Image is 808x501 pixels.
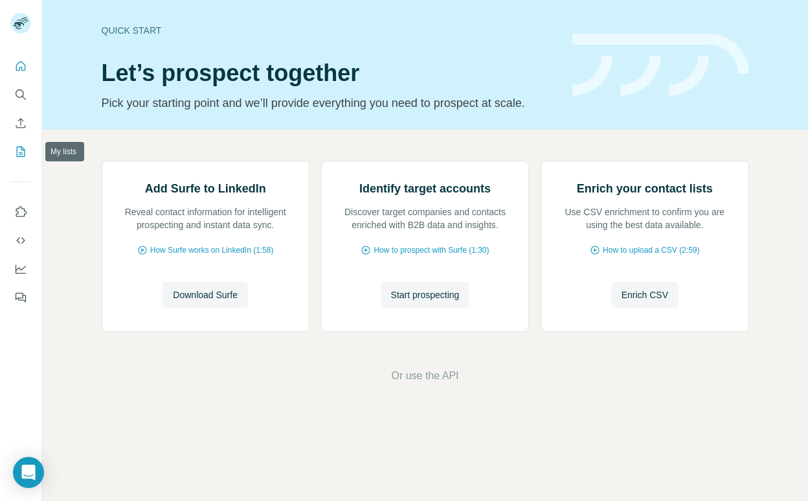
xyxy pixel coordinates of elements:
button: Quick start [10,54,31,78]
button: Feedback [10,286,31,309]
button: Use Surfe API [10,229,31,252]
p: Pick your starting point and we’ll provide everything you need to prospect at scale. [102,94,557,112]
button: Search [10,83,31,106]
h2: Identify target accounts [359,180,491,198]
span: Start prospecting [391,288,460,301]
button: Or use the API [391,368,458,384]
div: Quick start [102,24,557,37]
div: Open Intercom Messenger [13,457,44,488]
span: Download Surfe [173,288,238,301]
span: How to upload a CSV (2:59) [603,244,699,256]
button: Dashboard [10,257,31,281]
h2: Add Surfe to LinkedIn [145,180,266,198]
button: Enrich CSV [10,111,31,135]
button: Use Surfe on LinkedIn [10,200,31,224]
p: Reveal contact information for intelligent prospecting and instant data sync. [115,205,296,231]
button: Download Surfe [163,282,248,308]
span: How to prospect with Surfe (1:30) [374,244,489,256]
h1: Let’s prospect together [102,60,557,86]
span: How Surfe works on LinkedIn (1:58) [150,244,274,256]
img: banner [572,34,749,97]
h2: Enrich your contact lists [577,180,713,198]
button: Enrich CSV [611,282,679,308]
span: Enrich CSV [622,288,668,301]
p: Use CSV enrichment to confirm you are using the best data available. [554,205,735,231]
p: Discover target companies and contacts enriched with B2B data and insights. [335,205,515,231]
button: My lists [10,140,31,163]
button: Start prospecting [381,282,470,308]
